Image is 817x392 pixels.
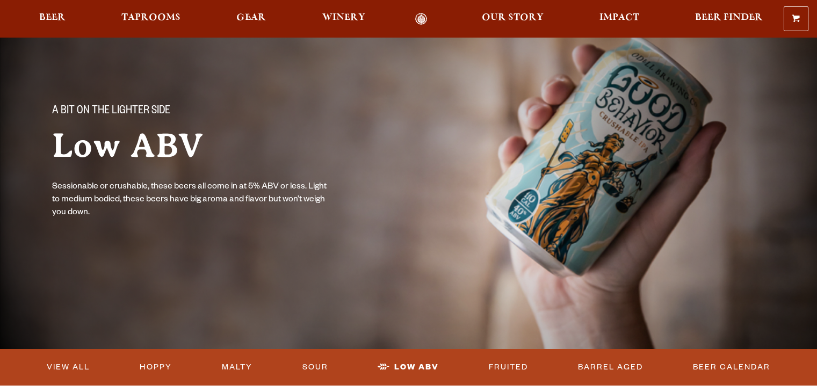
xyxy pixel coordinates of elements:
[592,13,646,25] a: Impact
[599,13,639,22] span: Impact
[482,13,544,22] span: Our Story
[322,13,365,22] span: Winery
[236,13,266,22] span: Gear
[218,355,257,380] a: Malty
[114,13,187,25] a: Taprooms
[401,13,442,25] a: Odell Home
[229,13,273,25] a: Gear
[373,355,443,380] a: Low ABV
[298,355,332,380] a: Sour
[688,13,770,25] a: Beer Finder
[689,355,775,380] a: Beer Calendar
[42,355,94,380] a: View All
[695,13,763,22] span: Beer Finder
[32,13,73,25] a: Beer
[39,13,66,22] span: Beer
[475,13,551,25] a: Our Story
[485,355,532,380] a: Fruited
[315,13,372,25] a: Winery
[121,13,180,22] span: Taprooms
[574,355,647,380] a: Barrel Aged
[52,127,387,164] h1: Low ABV
[52,105,170,119] span: A bit on the lighter side
[135,355,176,380] a: Hoppy
[52,181,327,220] p: Sessionable or crushable, these beers all come in at 5% ABV or less. Light to medium bodied, thes...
